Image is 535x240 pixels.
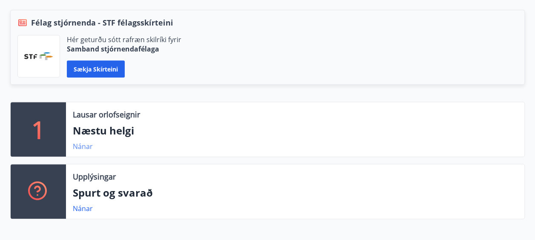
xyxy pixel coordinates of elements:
a: Nánar [73,142,93,151]
p: Spurt og svarað [73,186,518,200]
img: vjCaq2fThgY3EUYqSgpjEiBg6WP39ov69hlhuPVN.png [24,52,53,60]
p: 1 [31,113,45,146]
p: Næstu helgi [73,123,518,138]
span: Félag stjórnenda - STF félagsskírteini [31,17,173,28]
p: Samband stjórnendafélaga [67,44,181,54]
p: Lausar orlofseignir [73,109,140,120]
p: Hér geturðu sótt rafræn skilríki fyrir [67,35,181,44]
button: Sækja skírteini [67,60,125,77]
a: Nánar [73,204,93,213]
p: Upplýsingar [73,171,116,182]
